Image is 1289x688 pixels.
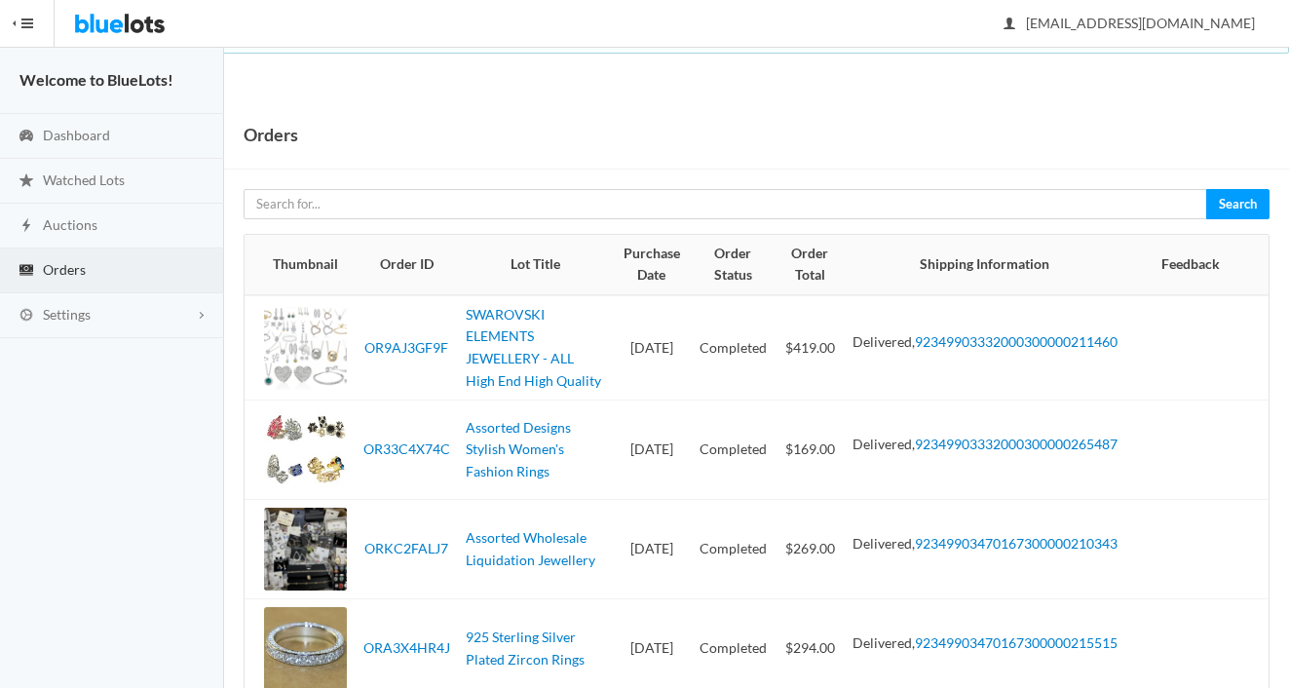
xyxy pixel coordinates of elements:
th: Thumbnail [245,235,355,295]
td: Completed [691,500,776,599]
th: Shipping Information [845,235,1125,295]
td: [DATE] [613,401,691,500]
td: [DATE] [613,295,691,401]
td: Completed [691,401,776,500]
a: ORA3X4HR4J [363,639,450,656]
li: Delivered, [853,331,1118,354]
h1: Orders [244,120,298,149]
td: $169.00 [776,401,845,500]
input: Search for... [244,189,1207,219]
a: Assorted Designs Stylish Women's Fashion Rings [466,419,571,479]
ion-icon: speedometer [17,128,36,146]
th: Lot Title [458,235,613,295]
a: 92349903332000300000211460 [915,333,1118,350]
th: Order ID [355,235,458,295]
a: Assorted Wholesale Liquidation Jewellery [466,529,595,568]
li: Delivered, [853,434,1118,456]
td: [DATE] [613,500,691,599]
span: Settings [43,306,91,323]
ion-icon: cog [17,307,36,325]
span: Dashboard [43,127,110,143]
th: Purchase Date [613,235,691,295]
span: Auctions [43,216,97,233]
a: 92349903470167300000210343 [915,535,1118,552]
li: Delivered, [853,533,1118,555]
td: Completed [691,295,776,401]
a: OR9AJ3GF9F [364,339,448,356]
a: ORKC2FALJ7 [364,540,448,556]
ion-icon: star [17,172,36,191]
a: SWAROVSKI ELEMENTS JEWELLERY - ALL High End High Quality [466,306,601,389]
a: 92349903332000300000265487 [915,436,1118,452]
span: Orders [43,261,86,278]
th: Feedback [1125,235,1269,295]
button: Search [1206,189,1270,219]
span: Watched Lots [43,172,125,188]
td: $269.00 [776,500,845,599]
a: 92349903470167300000215515 [915,634,1118,651]
ion-icon: cash [17,262,36,281]
a: 925 Sterling Silver Plated Zircon Rings [466,629,585,668]
span: [EMAIL_ADDRESS][DOMAIN_NAME] [1005,15,1255,31]
li: Delivered, [853,632,1118,655]
th: Order Total [776,235,845,295]
ion-icon: flash [17,217,36,236]
a: OR33C4X74C [363,440,450,457]
ion-icon: person [1000,16,1019,34]
td: $419.00 [776,295,845,401]
strong: Welcome to BlueLots! [19,70,173,89]
th: Order Status [691,235,776,295]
